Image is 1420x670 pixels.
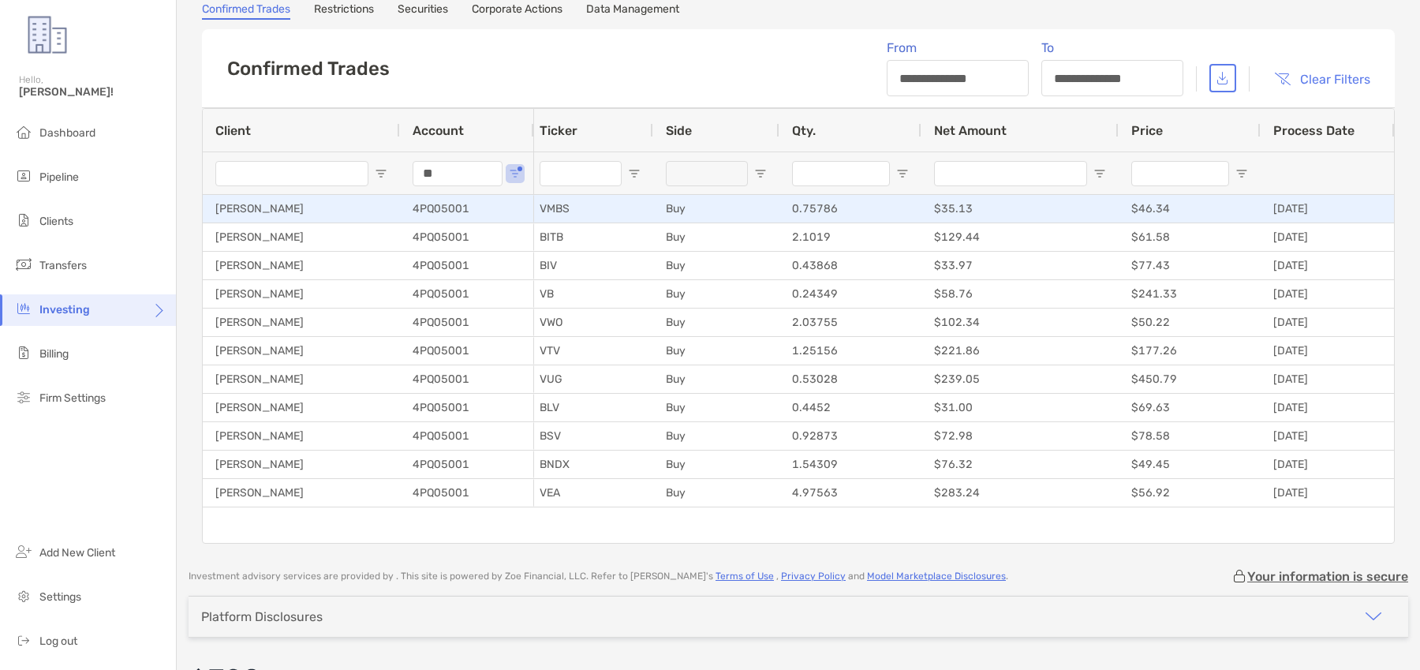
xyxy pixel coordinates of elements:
span: Account [413,123,464,138]
div: $49.45 [1119,451,1261,478]
img: settings icon [14,586,33,605]
div: [DATE] [1261,479,1395,507]
input: From [887,72,1028,85]
div: Buy [653,337,779,365]
button: Open Filter Menu [509,167,521,180]
div: [PERSON_NAME] [203,394,400,421]
span: Net Amount [934,123,1007,138]
div: 0.4452 [779,394,921,421]
div: $283.24 [921,479,1119,507]
div: $46.34 [1119,195,1261,223]
span: Clients [39,215,73,228]
div: [PERSON_NAME] [203,252,400,279]
span: [PERSON_NAME]! [19,85,166,99]
img: transfers icon [14,255,33,274]
input: Client Filter Input [215,161,368,186]
span: Firm Settings [39,391,106,405]
div: VMBS [527,195,653,223]
div: 4PQ05001 [400,394,534,421]
input: Price Filter Input [1131,161,1229,186]
button: Open Filter Menu [754,167,767,180]
div: VUG [527,365,653,393]
div: Buy [653,280,779,308]
input: Account Filter Input [413,161,503,186]
div: $35.13 [921,195,1119,223]
div: VWO [527,309,653,336]
div: [DATE] [1261,394,1395,421]
a: Confirmed Trades [202,2,290,20]
div: VTV [527,337,653,365]
div: 4PQ05001 [400,479,534,507]
div: 0.53028 [779,365,921,393]
div: [DATE] [1261,337,1395,365]
div: 0.75786 [779,195,921,223]
div: 4PQ05001 [400,365,534,393]
a: Data Management [586,2,679,20]
button: Open Filter Menu [1093,167,1106,180]
div: $221.86 [921,337,1119,365]
div: $58.76 [921,280,1119,308]
button: Open Filter Menu [1235,167,1248,180]
div: BSV [527,422,653,450]
div: $102.34 [921,309,1119,336]
div: Buy [653,479,779,507]
button: Open Filter Menu [628,167,641,180]
span: Pipeline [39,170,79,184]
span: Qty. [792,123,816,138]
img: billing icon [14,343,33,362]
div: [DATE] [1261,252,1395,279]
span: Price [1131,123,1163,138]
span: Client [215,123,251,138]
div: [PERSON_NAME] [203,195,400,223]
div: $78.58 [1119,422,1261,450]
span: From [887,40,1029,55]
div: $31.00 [921,394,1119,421]
div: $129.44 [921,223,1119,251]
span: To [1041,40,1183,55]
div: [DATE] [1261,309,1395,336]
img: dashboard icon [14,122,33,141]
div: [DATE] [1261,223,1395,251]
div: $239.05 [921,365,1119,393]
button: Clear Filters [1262,62,1382,96]
p: Your information is secure [1247,569,1408,584]
div: [DATE] [1261,365,1395,393]
h5: Confirmed Trades [227,58,390,80]
div: [PERSON_NAME] [203,223,400,251]
div: $177.26 [1119,337,1261,365]
input: Qty. Filter Input [792,161,890,186]
div: BITB [527,223,653,251]
div: BNDX [527,451,653,478]
div: [DATE] [1261,422,1395,450]
div: 4PQ05001 [400,309,534,336]
div: Buy [653,394,779,421]
span: Side [666,123,692,138]
div: 4PQ05001 [400,280,534,308]
div: Platform Disclosures [201,609,323,624]
div: $56.92 [1119,479,1261,507]
span: Transfers [39,259,87,272]
div: VB [527,280,653,308]
div: $50.22 [1119,309,1261,336]
span: Investing [39,303,90,316]
div: [PERSON_NAME] [203,337,400,365]
div: BIV [527,252,653,279]
div: [PERSON_NAME] [203,451,400,478]
div: 4PQ05001 [400,451,534,478]
a: Securities [398,2,448,20]
a: Corporate Actions [472,2,562,20]
div: [PERSON_NAME] [203,422,400,450]
div: [DATE] [1261,195,1395,223]
img: Zoe Logo [19,6,76,63]
div: Buy [653,195,779,223]
div: 1.54309 [779,451,921,478]
div: 4PQ05001 [400,422,534,450]
span: Dashboard [39,126,95,140]
div: Buy [653,451,779,478]
div: Buy [653,309,779,336]
div: 0.24349 [779,280,921,308]
div: 4PQ05001 [400,252,534,279]
div: 4.97563 [779,479,921,507]
div: 2.1019 [779,223,921,251]
input: To [1042,72,1183,85]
